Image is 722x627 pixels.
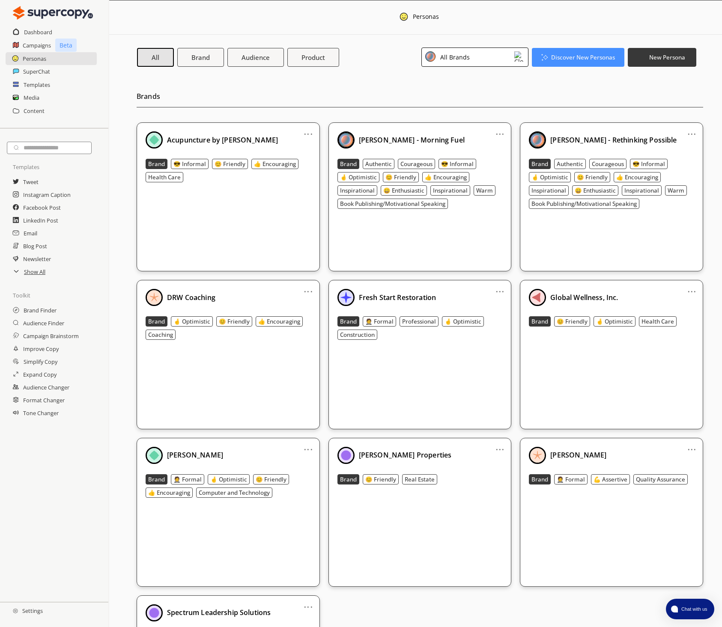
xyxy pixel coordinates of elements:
[23,381,69,394] a: Audience Changer
[529,316,551,327] button: Brand
[529,131,546,149] img: Close
[337,172,379,182] button: 🤞 Optimistic
[665,185,687,196] button: Warm
[624,187,659,194] b: Inspirational
[337,289,355,306] img: Close
[340,318,357,325] b: Brand
[23,52,46,65] a: Personas
[574,172,610,182] button: 😊 Friendly
[575,187,616,194] b: 😄 Enthusiastic
[337,316,359,327] button: Brand
[441,160,474,168] b: 😎 Informal
[304,285,313,291] a: ...
[215,160,245,168] b: 😊 Friendly
[146,330,176,340] button: Coaching
[554,474,588,484] button: 🤵 Formal
[381,185,427,196] button: 😄 Enthusiastic
[678,606,709,612] span: Chat with us
[628,48,696,67] button: New Persona
[24,104,45,117] h2: Content
[383,172,419,182] button: 😊 Friendly
[304,443,313,449] a: ...
[649,53,685,61] b: New Persona
[23,65,50,78] a: SuperChat
[594,475,627,483] b: 💪 Assertive
[529,199,639,209] button: Book Publishing/Motivational Speaking
[337,159,359,169] button: Brand
[23,39,51,52] a: Campaigns
[365,160,392,168] b: Authentic
[365,475,396,483] b: 😊 Friendly
[531,160,548,168] b: Brand
[385,173,416,181] b: 😊 Friendly
[251,159,298,169] button: 👍 Encouraging
[219,318,250,325] b: 😊 Friendly
[23,240,47,253] h2: Blog Post
[191,53,210,62] b: Brand
[304,600,313,607] a: ...
[687,285,696,291] a: ...
[531,187,566,194] b: Inspirational
[148,318,165,325] b: Brand
[258,318,300,325] b: 👍 Encouraging
[531,318,548,325] b: Brand
[148,489,190,496] b: 👍 Encouraging
[529,474,551,484] button: Brand
[359,450,452,460] b: [PERSON_NAME] Properties
[152,53,159,62] b: All
[495,285,504,291] a: ...
[550,135,677,145] b: [PERSON_NAME] - Rethinking Possible
[632,160,665,168] b: 😎 Informal
[23,407,59,419] a: Tone Changer
[146,159,167,169] button: Brand
[551,53,615,61] b: Discover New Personas
[359,293,436,302] b: Fresh Start Restoration
[529,185,569,196] button: Inspirational
[337,131,355,149] img: Close
[23,394,65,407] a: Format Changer
[422,172,469,182] button: 👍 Encouraging
[23,253,51,265] h2: Newsletter
[425,51,436,62] img: Close
[148,475,165,483] b: Brand
[554,316,590,327] button: 😊 Friendly
[146,289,163,306] img: Close
[24,91,39,104] a: Media
[173,475,202,483] b: 🤵 Formal
[337,185,377,196] button: Inspirational
[199,489,270,496] b: Computer and Technology
[216,316,252,327] button: 😊 Friendly
[402,318,436,325] b: Professional
[24,227,37,240] h2: Email
[636,475,685,483] b: Quality Assurance
[340,160,357,168] b: Brand
[340,331,375,339] b: Construction
[641,318,674,325] b: Health Care
[137,48,174,67] button: All
[23,188,71,201] a: Instagram Caption
[256,316,303,327] button: 👍 Encouraging
[173,160,206,168] b: 😎 Informal
[24,355,57,368] h2: Simplify Copy
[173,318,210,325] b: 🤞 Optimistic
[639,316,677,327] button: Health Care
[445,318,481,325] b: 🤞 Optimistic
[212,159,248,169] button: 😊 Friendly
[359,135,465,145] b: [PERSON_NAME] - Morning Fuel
[687,127,696,134] a: ...
[171,316,213,327] button: 🤞 Optimistic
[24,304,57,317] a: Brand Finder
[550,450,606,460] b: [PERSON_NAME]
[146,474,167,484] button: Brand
[399,12,409,21] img: Close
[23,317,64,330] h2: Audience Finder
[196,487,272,498] button: Computer and Technology
[596,318,633,325] b: 🤞 Optimistic
[668,187,684,194] b: Warm
[363,316,396,327] button: 🤵 Formal
[531,200,637,208] b: Book Publishing/Motivational Speaking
